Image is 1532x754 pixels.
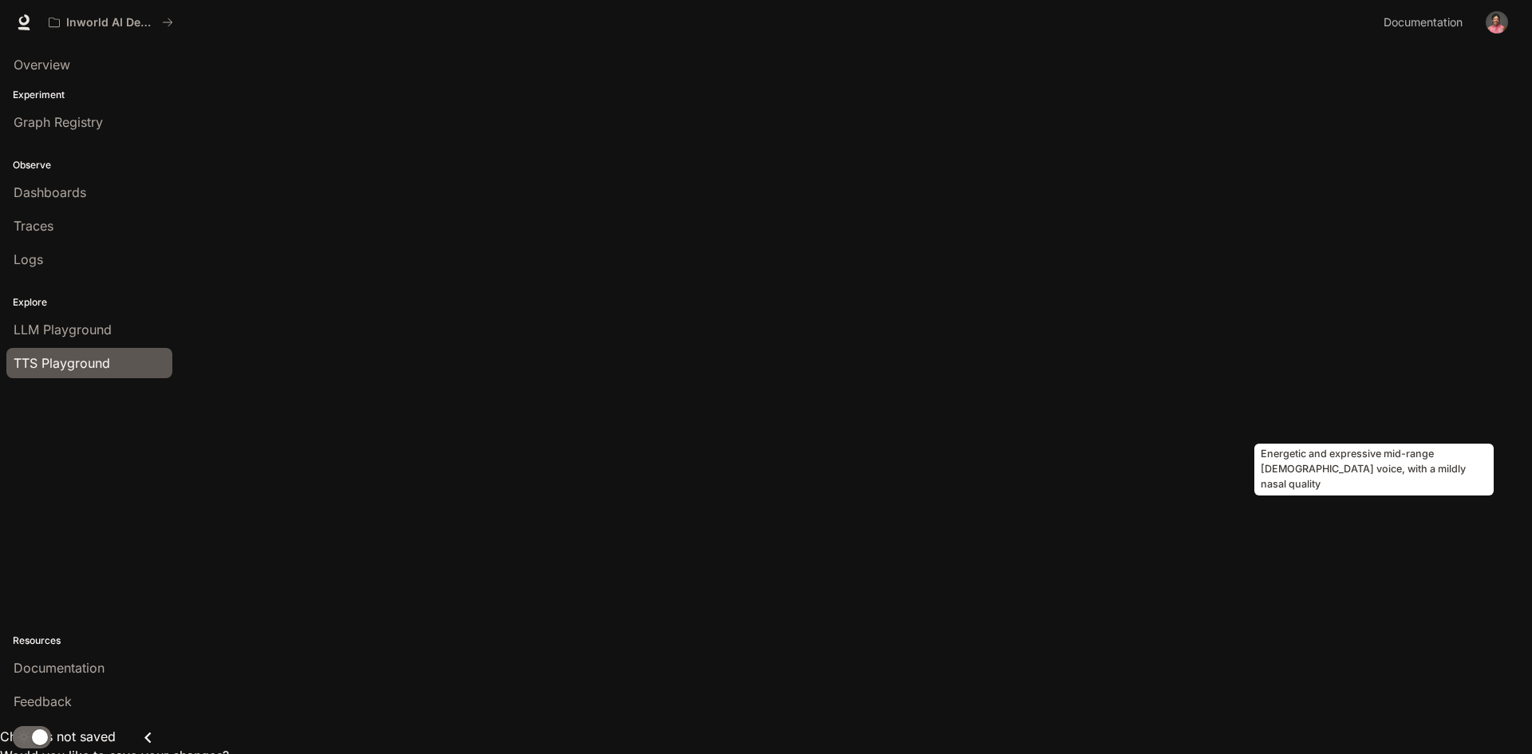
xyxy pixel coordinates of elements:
[1377,6,1475,38] a: Documentation
[1486,11,1508,34] img: User avatar
[41,6,180,38] button: All workspaces
[1384,13,1463,33] span: Documentation
[1481,6,1513,38] button: User avatar
[1254,444,1494,495] div: Energetic and expressive mid-range [DEMOGRAPHIC_DATA] voice, with a mildly nasal quality
[66,16,156,30] p: Inworld AI Demos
